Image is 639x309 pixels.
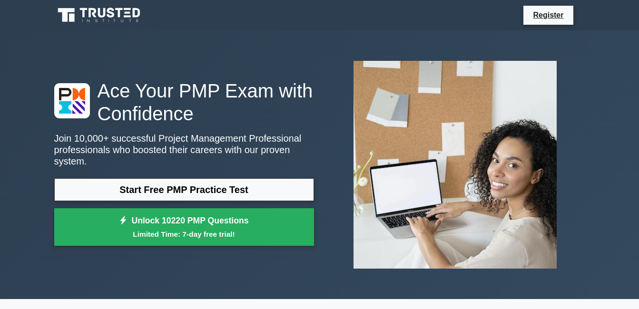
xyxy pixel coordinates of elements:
[54,208,314,246] a: Unlock 10220 PMP QuestionsLimited Time: 7-day free trial!
[527,9,569,21] a: Register
[54,133,314,167] p: Join 10,000+ successful Project Management Professional professionals who boosted their careers w...
[66,229,302,240] small: Limited Time: 7-day free trial!
[54,178,314,201] a: Start Free PMP Practice Test
[54,79,314,125] h1: Ace Your PMP Exam with Confidence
